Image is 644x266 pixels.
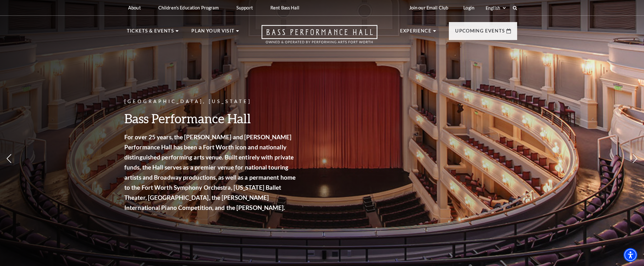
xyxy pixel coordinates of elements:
[191,27,234,38] p: Plan Your Visit
[239,25,400,50] a: Open this option
[124,110,297,126] h3: Bass Performance Hall
[127,27,174,38] p: Tickets & Events
[400,27,432,38] p: Experience
[270,5,299,10] p: Rent Bass Hall
[455,27,505,38] p: Upcoming Events
[128,5,141,10] p: About
[484,5,507,11] select: Select:
[124,133,296,211] strong: For over 25 years, the [PERSON_NAME] and [PERSON_NAME] Performance Hall has been a Fort Worth ico...
[158,5,219,10] p: Children's Education Program
[124,98,297,106] p: [GEOGRAPHIC_DATA], [US_STATE]
[624,248,637,262] div: Accessibility Menu
[236,5,253,10] p: Support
